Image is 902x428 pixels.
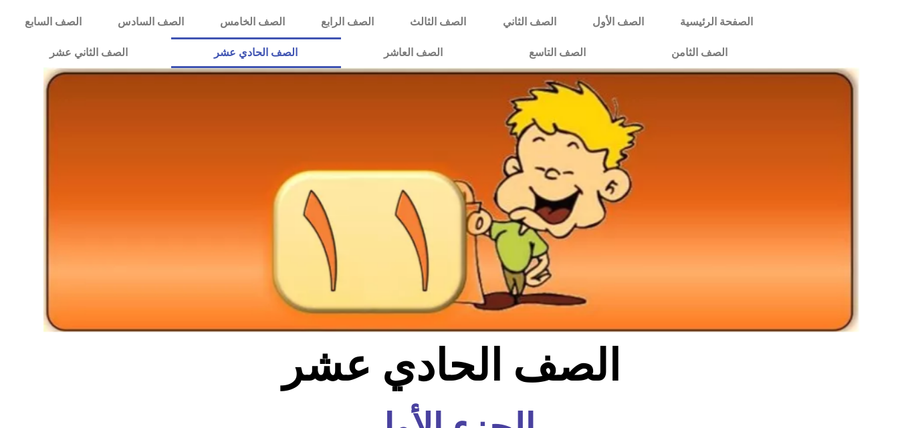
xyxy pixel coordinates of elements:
a: الصف الثالث [392,7,484,37]
a: الصف التاسع [485,37,629,68]
a: الصفحة الرئيسية [662,7,771,37]
h2: الصف الحادي عشر [230,340,672,392]
a: الصف الثاني [485,7,574,37]
a: الصف العاشر [341,37,486,68]
a: الصف الحادي عشر [171,37,341,68]
a: الصف السابع [7,7,100,37]
a: الصف الأول [574,7,662,37]
a: الصف الرابع [303,7,392,37]
a: الصف الخامس [202,7,303,37]
a: الصف الثامن [629,37,771,68]
a: الصف الثاني عشر [7,37,171,68]
a: الصف السادس [100,7,202,37]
